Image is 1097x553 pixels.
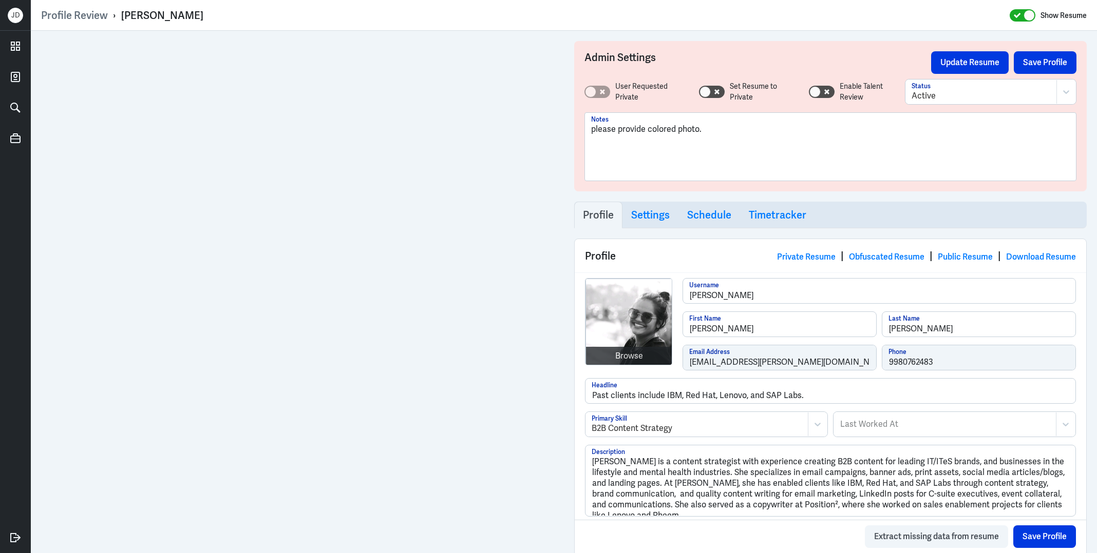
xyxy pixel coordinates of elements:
label: User Requested Private [615,81,689,103]
label: Enable Talent Review [840,81,905,103]
button: Update Resume [931,51,1009,74]
button: Save Profile [1014,51,1076,74]
div: [PERSON_NAME] [121,9,203,22]
div: | | | [777,248,1076,264]
div: Browse [615,350,643,362]
div: Profile [575,239,1086,272]
input: Last Name [882,312,1075,337]
button: Extract missing data from resume [865,525,1008,548]
img: download.jpg [586,279,672,365]
a: Download Resume [1006,251,1076,262]
p: › [108,9,121,22]
label: Show Resume [1041,9,1087,22]
input: Username [683,279,1075,303]
a: Profile Review [41,9,108,22]
a: Private Resume [777,251,836,262]
div: J D [8,8,23,23]
h3: Timetracker [749,209,806,221]
h3: Profile [583,209,614,221]
input: Phone [882,345,1075,370]
a: Obfuscated Resume [849,251,924,262]
input: Email Address [683,345,876,370]
button: Save Profile [1013,525,1076,548]
h3: Admin Settings [584,51,931,74]
h3: Settings [631,209,670,221]
textarea: [PERSON_NAME] is a content strategist with experience creating B2B content for leading IT/ITeS br... [585,445,1075,516]
p: please provide colored photo. [591,123,1070,135]
input: First Name [683,312,876,337]
label: Set Resume to Private [730,81,799,103]
iframe: https://ppcdn.hiredigital.com/register/89ab376e/resumes/082042338/Swagatika_Sarangi_Portfolio.pdf... [41,41,554,543]
a: Public Resume [938,251,993,262]
h3: Schedule [687,209,731,221]
input: Headline [585,379,1075,403]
